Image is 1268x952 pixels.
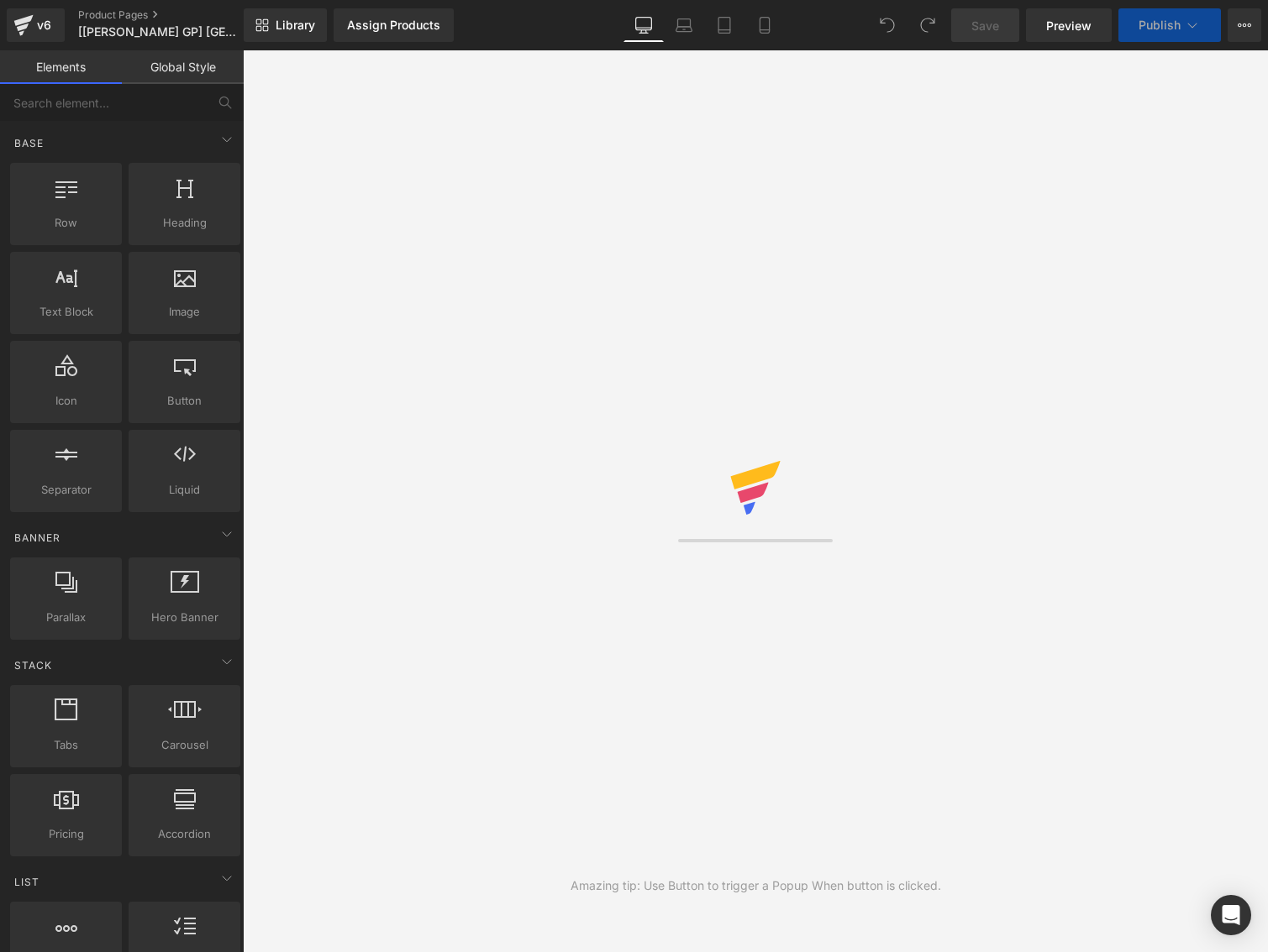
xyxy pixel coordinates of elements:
a: Tablet [704,8,744,42]
span: Row [15,214,117,232]
span: Liquid [134,481,235,499]
span: List [13,874,41,890]
span: Parallax [15,609,117,626]
span: Icon [15,392,117,410]
span: Heading [134,214,235,232]
span: Save [971,17,999,34]
div: Open Intercom Messenger [1211,895,1251,935]
span: Publish [1139,18,1181,32]
span: [[PERSON_NAME] GP] [GEOGRAPHIC_DATA] Hokkaido Bibai Art competition [78,25,239,39]
a: v6 [7,8,65,42]
span: Text Block [15,303,117,321]
button: More [1228,8,1261,42]
span: Stack [13,657,54,673]
span: Library [276,18,315,33]
a: Product Pages [78,8,271,22]
a: Global Style [122,50,244,84]
span: Base [13,135,45,151]
button: Redo [911,8,944,42]
span: Accordion [134,825,235,843]
a: Desktop [623,8,664,42]
span: Carousel [134,736,235,754]
a: New Library [244,8,327,42]
div: Assign Products [347,18,440,32]
div: Amazing tip: Use Button to trigger a Popup When button is clicked. [571,876,941,895]
span: Image [134,303,235,321]
span: Button [134,392,235,410]
button: Undo [871,8,904,42]
span: Separator [15,481,117,499]
span: Preview [1046,17,1092,34]
a: Preview [1026,8,1112,42]
span: Pricing [15,825,117,843]
a: Laptop [664,8,704,42]
span: Tabs [15,736,117,754]
a: Mobile [744,8,785,42]
span: Hero Banner [134,609,235,626]
button: Publish [1118,8,1221,42]
div: v6 [34,14,55,36]
span: Banner [13,530,62,546]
